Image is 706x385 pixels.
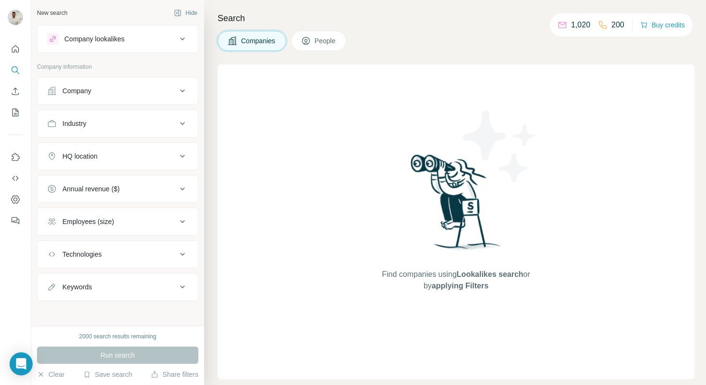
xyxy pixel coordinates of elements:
[8,40,23,58] button: Quick start
[10,352,33,375] div: Open Intercom Messenger
[62,86,91,96] div: Company
[62,119,86,128] div: Industry
[37,145,198,168] button: HQ location
[64,34,124,44] div: Company lookalikes
[8,104,23,121] button: My lists
[37,243,198,266] button: Technologies
[640,18,685,32] button: Buy credits
[457,270,523,278] span: Lookalikes search
[218,12,694,25] h4: Search
[8,191,23,208] button: Dashboard
[8,149,23,166] button: Use Surfe on LinkedIn
[37,62,198,71] p: Company information
[79,332,157,341] div: 2000 search results remaining
[62,184,120,194] div: Annual revenue ($)
[62,249,102,259] div: Technologies
[37,27,198,50] button: Company lookalikes
[8,170,23,187] button: Use Surfe API
[611,19,624,31] p: 200
[432,282,488,290] span: applying Filters
[62,217,114,226] div: Employees (size)
[167,6,204,20] button: Hide
[406,152,506,259] img: Surfe Illustration - Woman searching with binoculars
[8,83,23,100] button: Enrich CSV
[571,19,590,31] p: 1,020
[456,103,543,189] img: Surfe Illustration - Stars
[151,370,198,379] button: Share filters
[37,177,198,200] button: Annual revenue ($)
[37,79,198,102] button: Company
[241,36,276,46] span: Companies
[8,62,23,79] button: Search
[37,370,64,379] button: Clear
[62,151,97,161] div: HQ location
[315,36,337,46] span: People
[37,275,198,298] button: Keywords
[8,10,23,25] img: Avatar
[379,269,533,292] span: Find companies using or by
[37,112,198,135] button: Industry
[37,9,67,17] div: New search
[62,282,92,292] div: Keywords
[37,210,198,233] button: Employees (size)
[8,212,23,229] button: Feedback
[83,370,132,379] button: Save search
